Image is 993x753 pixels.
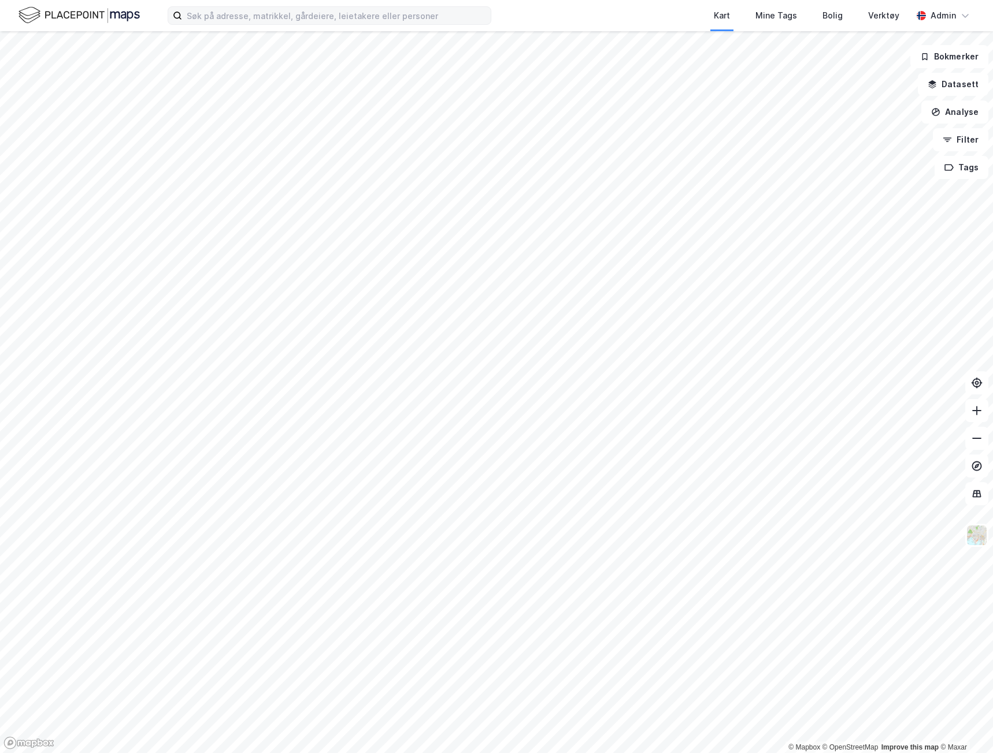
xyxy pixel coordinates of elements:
[755,9,797,23] div: Mine Tags
[935,698,993,753] iframe: Chat Widget
[931,9,956,23] div: Admin
[182,7,491,24] input: Søk på adresse, matrikkel, gårdeiere, leietakere eller personer
[822,9,843,23] div: Bolig
[714,9,730,23] div: Kart
[935,698,993,753] div: Kontrollprogram for chat
[868,9,899,23] div: Verktøy
[18,5,140,25] img: logo.f888ab2527a4732fd821a326f86c7f29.svg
